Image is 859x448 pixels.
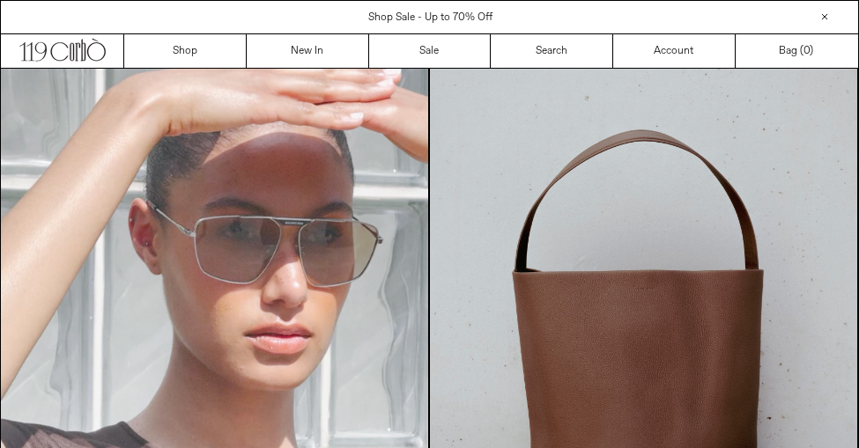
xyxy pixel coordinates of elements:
[803,43,813,59] span: )
[369,34,492,68] a: Sale
[736,34,858,68] a: Bag ()
[613,34,736,68] a: Account
[368,11,492,25] a: Shop Sale - Up to 70% Off
[247,34,369,68] a: New In
[124,34,247,68] a: Shop
[491,34,613,68] a: Search
[803,44,810,58] span: 0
